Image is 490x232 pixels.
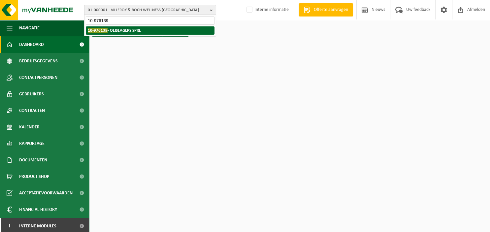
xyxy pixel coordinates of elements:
[84,5,216,15] button: 01-000001 - VILLEROY & BOCH WELLNESS [GEOGRAPHIC_DATA]
[19,119,40,135] span: Kalender
[88,5,207,15] span: 01-000001 - VILLEROY & BOCH WELLNESS [GEOGRAPHIC_DATA]
[19,102,45,119] span: Contracten
[19,20,40,36] span: Navigatie
[86,17,214,25] input: Zoeken naar gekoppelde vestigingen
[19,185,73,201] span: Acceptatievoorwaarden
[88,28,108,33] span: 10-976139
[19,201,57,218] span: Financial History
[88,28,141,33] strong: - OLISLAGERS SPRL
[19,168,49,185] span: Product Shop
[299,3,353,17] a: Offerte aanvragen
[19,86,44,102] span: Gebruikers
[19,135,45,152] span: Rapportage
[19,152,47,168] span: Documenten
[19,53,58,69] span: Bedrijfsgegevens
[245,5,289,15] label: Interne informatie
[19,69,57,86] span: Contactpersonen
[312,7,350,13] span: Offerte aanvragen
[19,36,44,53] span: Dashboard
